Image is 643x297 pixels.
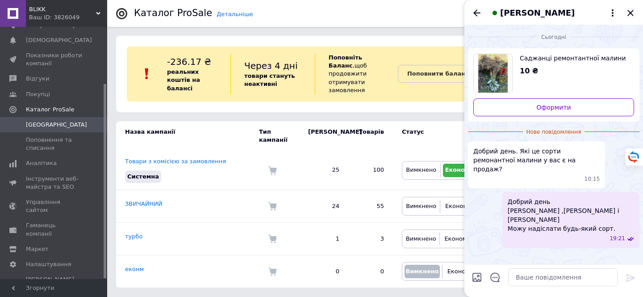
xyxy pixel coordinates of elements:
span: Інструменти веб-майстра та SEO [26,175,83,191]
button: Закрити [625,8,636,18]
a: Поповнити баланс [398,65,478,83]
button: Відкрити шаблони відповідей [489,272,501,283]
td: 100 [348,151,393,190]
span: 10:15 12.10.2025 [585,175,600,183]
img: Комісія за замовлення [268,166,277,175]
div: 12.10.2025 [468,32,639,41]
a: Детальніше [217,11,253,17]
span: Вимкнено [406,166,436,173]
button: Економ [442,232,469,246]
span: Саджанці ремонтантної малини [520,54,627,63]
div: , щоб продовжити отримувати замовлення [315,54,398,94]
button: Вимкнено [405,164,438,177]
a: ЗВИЧАЙНИЙ [125,200,163,207]
span: BLIKK [29,5,96,13]
span: Нове повідомлення [523,128,585,136]
td: [PERSON_NAME] [299,121,348,151]
b: Поповніть Баланс [329,54,362,69]
a: Переглянути товар [473,54,634,93]
span: Показники роботи компанії [26,51,83,68]
a: Оформити [473,98,634,116]
span: Маркет [26,245,49,253]
span: Покупці [26,90,50,98]
span: Поповнення та списання [26,136,83,152]
a: еконм [125,266,144,272]
div: Ваш ID: 3826049 [29,13,107,21]
span: Аналітика [26,159,57,167]
span: -236.17 ₴ [167,56,211,67]
div: Каталог ProSale [134,8,212,18]
td: 55 [348,190,393,222]
span: Добрий день [PERSON_NAME] ,[PERSON_NAME] і [PERSON_NAME] Можу надіслати будь-який сорт. [508,197,634,233]
span: Добрий день. Які це сорти ремонантної малини у вас є на продаж? [473,147,600,174]
span: Економ [445,203,468,209]
span: Каталог ProSale [26,106,74,114]
span: Управління сайтом [26,198,83,214]
td: Статус [393,121,598,151]
span: Економ [444,235,467,242]
span: Системна [127,173,159,180]
td: 24 [299,190,348,222]
span: Гаманець компанії [26,221,83,238]
td: Товарів [348,121,393,151]
button: Економ [443,164,472,177]
img: Комісія за замовлення [268,267,277,276]
span: Відгуки [26,75,49,83]
button: Вимкнено [405,265,440,278]
button: Економ [445,265,472,278]
span: Сьогодні [538,34,570,41]
span: Вимкнено [405,268,438,275]
b: реальних коштів на балансі [167,68,200,91]
a: турбо [125,233,143,240]
td: 1 [299,222,348,255]
span: [DEMOGRAPHIC_DATA] [26,36,92,44]
span: Економ [447,268,470,275]
span: [PERSON_NAME] [500,7,575,19]
span: 19:21 12.10.2025 [610,235,625,242]
b: Поповнити баланс [407,70,469,77]
img: 6858260726_w640_h640_sazhentsy-remontantnoj-maliny.jpg [478,54,507,93]
td: Тип кампанії [259,121,299,151]
button: Вимкнено [405,232,437,246]
button: Економ [443,199,470,213]
td: 25 [299,151,348,190]
span: [GEOGRAPHIC_DATA] [26,121,87,129]
img: :exclamation: [140,67,154,81]
span: Через 4 дні [244,60,298,71]
td: 0 [348,255,393,288]
span: 10 ₴ [520,67,539,75]
span: Економ [445,166,470,173]
td: Назва кампанії [116,121,259,151]
a: Товари з комісією за замовлення [125,158,226,165]
button: Вимкнено [405,199,438,213]
td: 3 [348,222,393,255]
b: товари стануть неактивні [244,72,295,87]
td: 0 [299,255,348,288]
span: Вимкнено [406,203,436,209]
button: Назад [472,8,482,18]
button: [PERSON_NAME] [489,7,618,19]
span: Налаштування [26,260,71,268]
img: Комісія за замовлення [268,202,277,211]
img: Комісія за замовлення [268,234,277,243]
span: Вимкнено [406,235,436,242]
